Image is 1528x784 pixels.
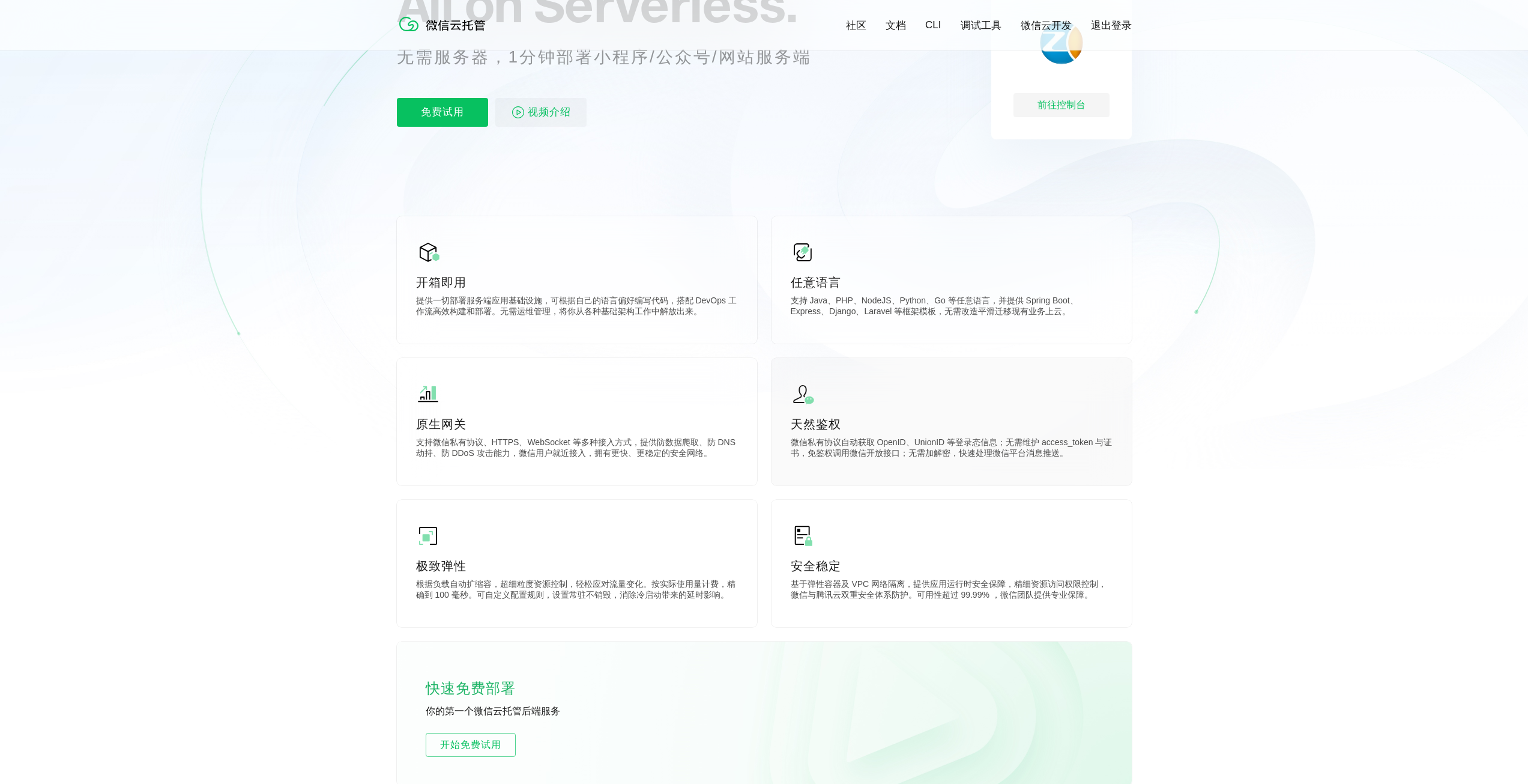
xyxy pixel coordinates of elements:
a: 文档 [886,19,906,32]
p: 根据负载自动扩缩容，超细粒度资源控制，轻松应对流量变化。按实际使用量计费，精确到 100 毫秒。可自定义配置规则，设置常驻不销毁，消除冷启动带来的延时影响。 [416,579,738,603]
p: 免费试用 [397,98,488,127]
div: 前往控制台 [1013,93,1110,117]
p: 快速免费部署 [426,676,546,700]
p: 原生网关 [416,416,738,433]
p: 安全稳定 [791,558,1113,574]
p: 无需服务器，1分钟部署小程序/公众号/网站服务端 [397,45,834,69]
a: 退出登录 [1091,19,1132,32]
img: 微信云托管 [397,12,493,36]
a: CLI [925,19,941,31]
p: 基于弹性容器及 VPC 网络隔离，提供应用运行时安全保障，精细资源访问权限控制，微信与腾讯云双重安全体系防护。可用性超过 99.99% ，微信团队提供专业保障。 [791,579,1113,603]
a: 微信云托管 [397,28,493,38]
img: video_play.svg [511,105,525,120]
a: 社区 [846,19,866,32]
p: 开箱即用 [416,274,738,291]
p: 你的第一个微信云托管后端服务 [426,705,606,719]
p: 天然鉴权 [791,416,1113,433]
p: 极致弹性 [416,558,738,574]
a: 调试工具 [961,19,1001,32]
p: 提供一切部署服务端应用基础设施，可根据自己的语言偏好编写代码，搭配 DevOps 工作流高效构建和部署。无需运维管理，将你从各种基础架构工作中解放出来。 [416,296,738,320]
p: 任意语言 [791,274,1113,291]
p: 支持 Java、PHP、NodeJS、Python、Go 等任意语言，并提供 Spring Boot、Express、Django、Laravel 等框架模板，无需改造平滑迁移现有业务上云。 [791,296,1113,320]
a: 微信云开发 [1021,19,1072,32]
span: 视频介绍 [528,98,571,127]
p: 微信私有协议自动获取 OpenID、UnionID 等登录态信息；无需维护 access_token 与证书，免鉴权调用微信开放接口；无需加解密，快速处理微信平台消息推送。 [791,437,1113,461]
p: 支持微信私有协议、HTTPS、WebSocket 等多种接入方式，提供防数据爬取、防 DNS 劫持、防 DDoS 攻击能力，微信用户就近接入，拥有更快、更稳定的安全网络。 [416,437,738,461]
span: 开始免费试用 [426,738,515,752]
